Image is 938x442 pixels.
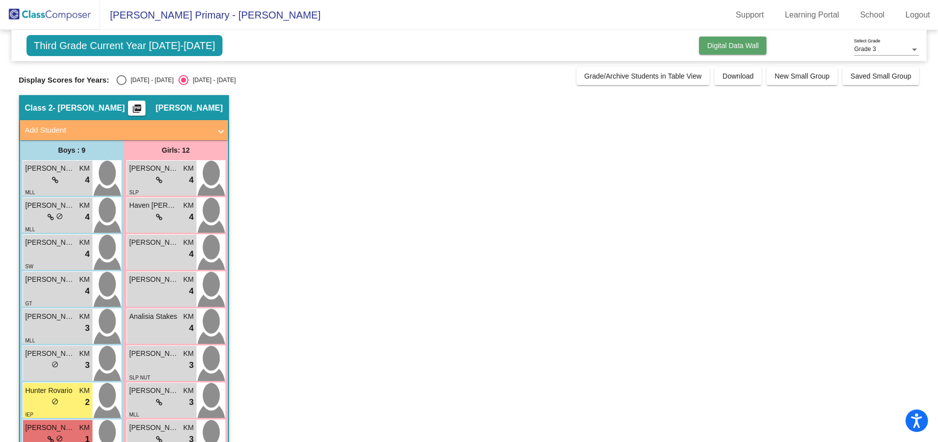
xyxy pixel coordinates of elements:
[25,274,75,285] span: [PERSON_NAME]
[189,211,193,224] span: 4
[183,274,194,285] span: KM
[131,104,143,118] mat-icon: picture_as_pdf
[129,200,179,211] span: Haven [PERSON_NAME]
[129,274,179,285] span: [PERSON_NAME]
[85,396,89,409] span: 2
[774,72,829,80] span: New Small Group
[129,375,150,380] span: SLP NUT
[25,103,53,113] span: Class 2
[842,67,919,85] button: Saved Small Group
[25,163,75,174] span: [PERSON_NAME]
[56,213,63,220] span: do_not_disturb_alt
[189,174,193,187] span: 4
[85,211,89,224] span: 4
[707,42,758,50] span: Digital Data Wall
[714,67,761,85] button: Download
[79,348,90,359] span: KM
[25,338,35,343] span: MLL
[79,237,90,248] span: KM
[728,7,772,23] a: Support
[189,248,193,261] span: 4
[189,396,193,409] span: 3
[576,67,710,85] button: Grade/Archive Students in Table View
[183,422,194,433] span: KM
[183,163,194,174] span: KM
[25,227,35,232] span: MLL
[79,200,90,211] span: KM
[25,412,33,417] span: IEP
[19,76,109,85] span: Display Scores for Years:
[852,7,892,23] a: School
[183,311,194,322] span: KM
[79,274,90,285] span: KM
[129,237,179,248] span: [PERSON_NAME]
[116,75,235,85] mat-radio-group: Select an option
[79,311,90,322] span: KM
[129,412,139,417] span: MLL
[25,237,75,248] span: [PERSON_NAME]
[183,200,194,211] span: KM
[129,385,179,396] span: [PERSON_NAME] de La [PERSON_NAME]
[129,190,139,195] span: SLP
[85,248,89,261] span: 4
[129,163,179,174] span: [PERSON_NAME]
[20,140,124,160] div: Boys : 9
[854,46,875,53] span: Grade 3
[25,422,75,433] span: [PERSON_NAME] [PERSON_NAME]
[189,322,193,335] span: 4
[584,72,702,80] span: Grade/Archive Students in Table View
[20,120,228,140] mat-expansion-panel-header: Add Student
[189,359,193,372] span: 3
[85,174,89,187] span: 4
[51,398,58,405] span: do_not_disturb_alt
[183,348,194,359] span: KM
[183,237,194,248] span: KM
[183,385,194,396] span: KM
[51,361,58,368] span: do_not_disturb_alt
[79,385,90,396] span: KM
[897,7,938,23] a: Logout
[56,435,63,442] span: do_not_disturb_alt
[129,422,179,433] span: [PERSON_NAME]
[188,76,235,85] div: [DATE] - [DATE]
[722,72,753,80] span: Download
[850,72,911,80] span: Saved Small Group
[155,103,222,113] span: [PERSON_NAME]
[25,311,75,322] span: [PERSON_NAME]
[79,422,90,433] span: KM
[25,190,35,195] span: MLL
[129,348,179,359] span: [PERSON_NAME]
[25,348,75,359] span: [PERSON_NAME]
[79,163,90,174] span: KM
[766,67,837,85] button: New Small Group
[25,301,32,306] span: GT
[126,76,173,85] div: [DATE] - [DATE]
[26,35,223,56] span: Third Grade Current Year [DATE]-[DATE]
[85,285,89,298] span: 4
[25,264,33,269] span: SW
[777,7,847,23] a: Learning Portal
[25,125,211,136] mat-panel-title: Add Student
[100,7,320,23] span: [PERSON_NAME] Primary - [PERSON_NAME]
[189,285,193,298] span: 4
[128,101,145,116] button: Print Students Details
[25,200,75,211] span: [PERSON_NAME]
[25,385,75,396] span: Hunter Rovario
[124,140,228,160] div: Girls: 12
[85,322,89,335] span: 3
[53,103,125,113] span: - [PERSON_NAME]
[699,37,766,55] button: Digital Data Wall
[85,359,89,372] span: 3
[129,311,179,322] span: Analisia Stakes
